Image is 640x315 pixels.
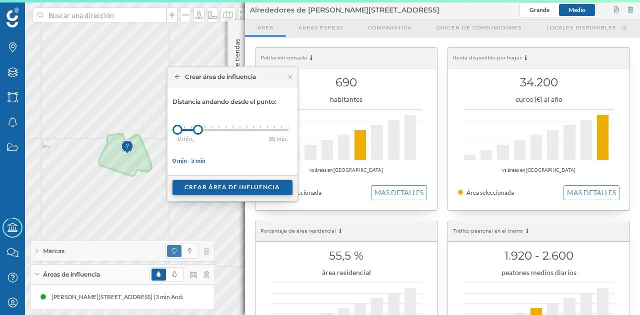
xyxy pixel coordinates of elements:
[458,246,619,265] h1: 1.920 - 2.600
[529,6,549,13] span: Grande
[436,24,521,31] span: Origen de consumidores
[448,221,629,242] div: Tráfico peatonal en el tramo
[175,72,256,81] div: Crear área de influencia
[265,165,427,175] div: vs áreas en [GEOGRAPHIC_DATA]
[172,97,292,106] p: Distancia andando desde el punto:
[255,221,437,242] div: Porcentaje de área residencial
[368,24,411,31] span: Comparativa
[268,134,308,144] div: 30 min.
[250,5,439,15] span: Alrededores de [PERSON_NAME][STREET_ADDRESS]
[172,156,292,165] div: 0 min - 5 min
[458,268,619,278] div: peatones medios diarios
[177,134,202,144] div: 0 min.
[546,24,616,31] span: Locales disponibles
[42,292,193,302] div: [PERSON_NAME][STREET_ADDRESS] (3 min Andando)
[43,270,100,279] span: Áreas de influencia
[265,268,427,278] div: área residencial
[458,73,619,92] h1: 34.200
[265,73,427,92] h1: 690
[448,48,629,68] div: Renta disponible por hogar
[371,185,427,200] button: MAS DETALLES
[458,94,619,104] div: euros (€) al año
[265,246,427,265] h1: 55,5 %
[458,165,619,175] div: vs áreas en [GEOGRAPHIC_DATA]
[232,35,242,84] p: Red de tiendas
[43,247,64,256] span: Marcas
[265,94,427,104] div: habitantes
[20,7,55,16] span: Soporte
[298,24,343,31] span: Áreas espejo
[466,189,514,196] span: Área seleccionada
[257,24,273,31] span: Area
[6,7,19,27] img: Geoblink Logo
[568,6,585,13] span: Medio
[255,48,437,68] div: Población censada
[121,137,133,157] img: Marker
[563,185,619,200] button: MAS DETALLES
